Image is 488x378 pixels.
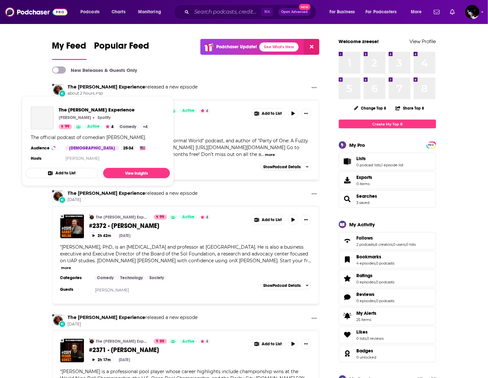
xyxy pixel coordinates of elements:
span: , [393,242,393,247]
a: Popular Feed [94,40,149,60]
span: My Alerts [341,312,354,321]
a: 1 episode list [382,163,404,167]
a: Follows [341,236,354,245]
img: The Joe Rogan Experience [52,84,64,96]
img: The Joe Rogan Experience [52,190,64,202]
a: Reviews [341,293,354,302]
h3: Audience [31,146,60,151]
div: My Pro [350,142,365,148]
a: 6 creators [375,242,393,247]
a: Ratings [357,273,395,278]
a: Searches [357,193,377,199]
span: For Podcasters [366,7,397,17]
span: Ratings [357,273,373,278]
button: Add to List [26,168,98,178]
button: Share Top 8 [395,102,424,114]
a: Exports [339,171,436,189]
span: Monitoring [138,7,161,17]
a: Active [180,339,197,344]
a: 2 podcasts [357,242,375,247]
button: open menu [325,7,363,17]
p: [PERSON_NAME] [59,115,91,120]
a: View Insights [103,168,170,178]
a: Active [180,215,197,220]
img: The Joe Rogan Experience [52,314,64,326]
a: See What's New [259,42,299,52]
a: View Profile [410,38,436,44]
a: PRO [427,142,435,147]
a: +4 [140,124,150,129]
h3: Guests [60,287,89,292]
span: " [60,244,308,264]
a: Create My Top 8 [339,120,436,128]
span: Add to List [262,342,282,347]
span: Reviews [339,289,436,306]
a: 0 podcast lists [357,163,381,167]
span: Add to List [262,111,282,116]
button: Show More Button [309,190,319,198]
div: [DEMOGRAPHIC_DATA] [65,146,119,151]
span: Popular Feed [94,40,149,55]
a: 99 [59,124,72,129]
div: New Episode [59,196,66,204]
a: Likes [341,330,354,339]
button: Show More Button [301,339,311,349]
button: Show More Button [252,215,285,225]
span: My Alerts [357,310,377,316]
a: 0 podcasts [376,261,395,266]
h3: Categories [60,275,89,280]
span: Likes [339,326,436,344]
span: Open Advanced [281,10,308,14]
span: My Feed [52,40,87,55]
a: 0 reviews [367,336,384,341]
button: 4 [199,108,210,113]
a: 0 lists [357,336,366,341]
a: Searches [341,195,354,204]
a: The Joe Rogan Experience [59,107,150,113]
a: Bookmarks [341,255,354,264]
h3: released a new episode [68,190,198,196]
button: 4 [199,339,210,344]
a: Ratings [341,274,354,283]
a: 3 saved [357,200,370,205]
a: SpotifySpotify [96,115,111,120]
span: Podcasts [80,7,100,17]
button: open menu [406,7,430,17]
button: Show More Button [309,84,319,92]
img: The Joe Rogan Experience [89,339,94,344]
span: , [375,242,375,247]
button: 4 [199,215,210,220]
button: Show More Button [301,215,311,225]
button: 2h 17m [89,357,114,363]
img: Podchaser - Follow, Share and Rate Podcasts [5,6,67,18]
span: Badges [339,345,436,362]
img: #2371 - Fedor Gorst [60,339,84,362]
div: Search podcasts, credits, & more... [180,5,323,19]
a: 0 podcasts [376,299,395,303]
img: The Joe Rogan Experience [89,215,94,220]
span: Charts [112,7,125,17]
span: Follows [357,235,373,241]
span: Searches [339,190,436,208]
button: ShowPodcast Details [260,163,312,171]
span: Active [182,214,195,220]
a: [PERSON_NAME] [95,288,129,292]
button: Change Top 8 [350,104,390,112]
span: Lists [339,153,436,170]
span: Bookmarks [339,251,436,268]
span: #2372 - [PERSON_NAME] [89,222,160,230]
span: 0 items [357,182,373,186]
a: Badges [357,348,376,354]
button: Show More Button [252,339,285,349]
a: The Joe Rogan Experience [68,314,146,320]
span: " [60,138,308,157]
span: New [299,4,311,10]
a: 4 episodes [357,261,375,266]
span: Lists [357,156,366,161]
